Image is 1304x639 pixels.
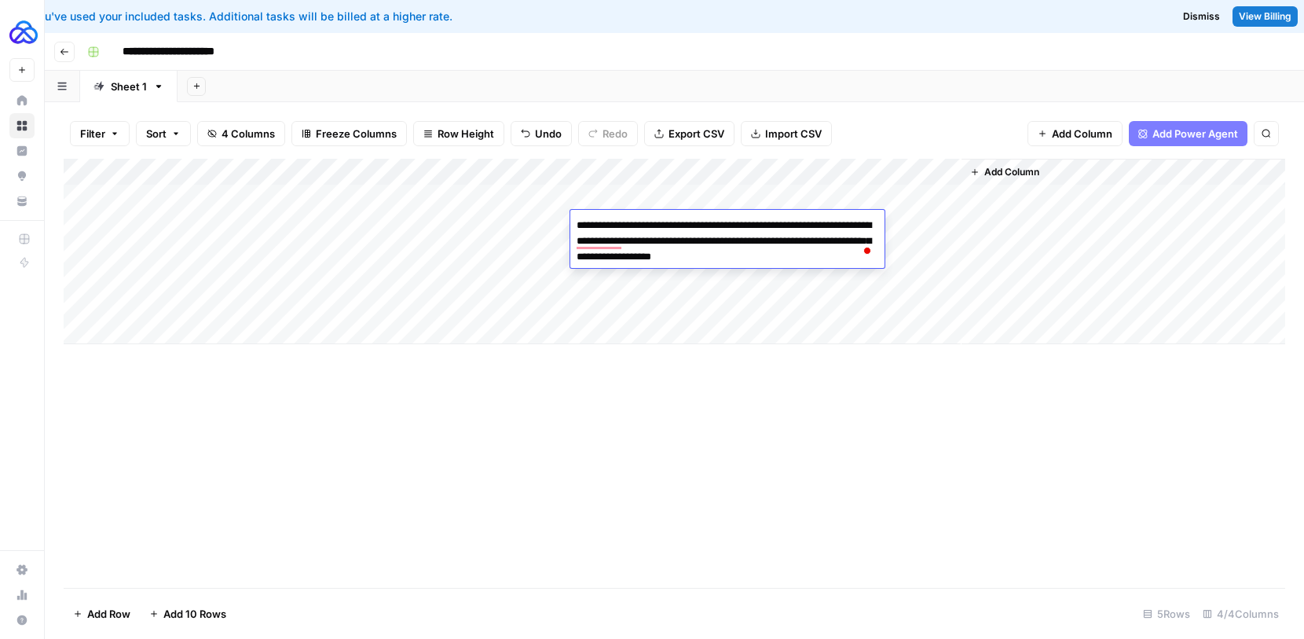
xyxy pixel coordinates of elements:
button: Help + Support [9,608,35,633]
div: 5 Rows [1137,601,1196,626]
button: Add 10 Rows [140,601,236,626]
span: Add Power Agent [1152,126,1238,141]
button: Add Column [1027,121,1123,146]
button: Row Height [413,121,504,146]
span: Add 10 Rows [163,606,226,622]
span: Add Column [984,165,1039,179]
span: View Billing [1239,9,1291,24]
div: You've used your included tasks. Additional tasks will be billed at a higher rate. [13,9,811,24]
button: Undo [511,121,572,146]
a: Settings [9,557,35,582]
span: Filter [80,126,105,141]
span: Add Row [87,606,130,622]
a: Insights [9,138,35,163]
button: Import CSV [741,121,832,146]
span: Redo [603,126,628,141]
img: AUQ Logo [9,18,38,46]
span: Freeze Columns [316,126,397,141]
a: Home [9,88,35,113]
button: Export CSV [644,121,734,146]
button: Sort [136,121,191,146]
button: Add Column [964,162,1046,182]
span: Row Height [438,126,494,141]
button: Add Row [64,601,140,626]
span: Undo [535,126,562,141]
a: Sheet 1 [80,71,178,102]
div: 4/4 Columns [1196,601,1285,626]
button: Dismiss [1177,6,1226,27]
button: Add Power Agent [1129,121,1247,146]
textarea: To enrich screen reader interactions, please activate Accessibility in Grammarly extension settings [570,215,885,268]
a: Browse [9,113,35,138]
span: Export CSV [668,126,724,141]
span: Add Column [1052,126,1112,141]
div: Sheet 1 [111,79,147,94]
a: Opportunities [9,163,35,189]
button: 4 Columns [197,121,285,146]
button: Redo [578,121,638,146]
a: Your Data [9,189,35,214]
span: 4 Columns [222,126,275,141]
span: Dismiss [1183,9,1220,24]
span: Sort [146,126,167,141]
button: Filter [70,121,130,146]
a: View Billing [1233,6,1298,27]
button: Workspace: AUQ [9,13,35,52]
a: Usage [9,582,35,608]
button: Freeze Columns [291,121,407,146]
span: Import CSV [765,126,822,141]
